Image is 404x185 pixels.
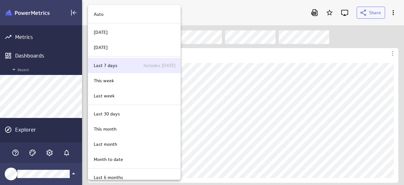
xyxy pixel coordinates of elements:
p: Auto [94,11,104,18]
div: Today [88,25,181,40]
div: This week [88,73,181,88]
div: Yesterday [88,40,181,55]
div: Auto [88,7,181,22]
div: Last 7 days [88,58,181,73]
p: Last 30 days [94,111,120,117]
p: Last 7 days [94,62,117,69]
p: Last week [94,93,115,99]
p: [DATE] [94,44,108,51]
p: Last 6 months [94,174,123,181]
p: [DATE] [94,29,108,36]
div: Month to date [88,152,181,167]
div: Last 6 months [88,170,181,185]
p: This week [94,77,114,84]
div: Last month [88,137,181,152]
div: Last 30 days [88,106,181,121]
p: Last month [94,141,117,148]
div: Last week [88,88,181,103]
p: Includes [DATE] [135,62,175,69]
div: This month [88,121,181,137]
p: This month [94,126,116,133]
p: Month to date [94,156,123,163]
